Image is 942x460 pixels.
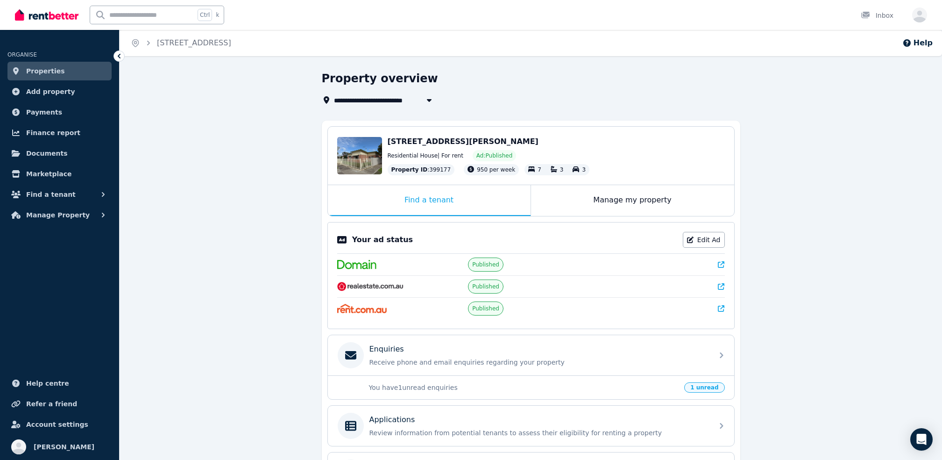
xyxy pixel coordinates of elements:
div: Manage my property [531,185,734,216]
button: Help [902,37,933,49]
a: Help centre [7,374,112,393]
img: Domain.com.au [337,260,376,269]
span: Ctrl [198,9,212,21]
a: Edit Ad [683,232,725,248]
p: Applications [369,414,415,425]
span: Properties [26,65,65,77]
span: Account settings [26,419,88,430]
p: Receive phone and email enquiries regarding your property [369,358,708,367]
div: Inbox [861,11,893,20]
span: Published [472,305,499,312]
img: RentBetter [15,8,78,22]
span: ORGANISE [7,51,37,58]
span: Property ID [391,166,428,173]
span: Manage Property [26,209,90,221]
span: [STREET_ADDRESS][PERSON_NAME] [388,137,538,146]
span: 950 per week [477,166,515,173]
div: Open Intercom Messenger [910,428,933,451]
a: [STREET_ADDRESS] [157,38,231,47]
nav: Breadcrumb [120,30,242,56]
a: ApplicationsReview information from potential tenants to assess their eligibility for renting a p... [328,406,734,446]
span: Published [472,283,499,290]
p: You have 1 unread enquiries [369,383,679,392]
span: Help centre [26,378,69,389]
span: Finance report [26,127,80,138]
p: Review information from potential tenants to assess their eligibility for renting a property [369,428,708,438]
a: Properties [7,62,112,80]
a: Refer a friend [7,395,112,413]
a: Marketplace [7,165,112,183]
span: Find a tenant [26,189,76,200]
span: Marketplace [26,168,71,180]
button: Manage Property [7,206,112,224]
span: Published [472,261,499,268]
span: Refer a friend [26,398,77,410]
p: Your ad status [352,234,413,245]
span: Residential House | For rent [388,152,463,159]
img: RealEstate.com.au [337,282,404,291]
div: : 399177 [388,164,455,175]
span: 7 [538,166,541,173]
a: Payments [7,103,112,122]
span: 1 unread [684,382,724,393]
a: Account settings [7,415,112,434]
a: Documents [7,144,112,163]
a: EnquiriesReceive phone and email enquiries regarding your property [328,335,734,375]
a: Add property [7,82,112,101]
span: 3 [560,166,564,173]
span: Documents [26,148,68,159]
button: Find a tenant [7,185,112,204]
span: Ad: Published [476,152,512,159]
p: Enquiries [369,344,404,355]
span: k [216,11,219,19]
span: Add property [26,86,75,97]
h1: Property overview [322,71,438,86]
img: Rent.com.au [337,304,387,313]
span: [PERSON_NAME] [34,441,94,453]
div: Find a tenant [328,185,531,216]
span: 3 [582,166,586,173]
span: Payments [26,107,62,118]
a: Finance report [7,123,112,142]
